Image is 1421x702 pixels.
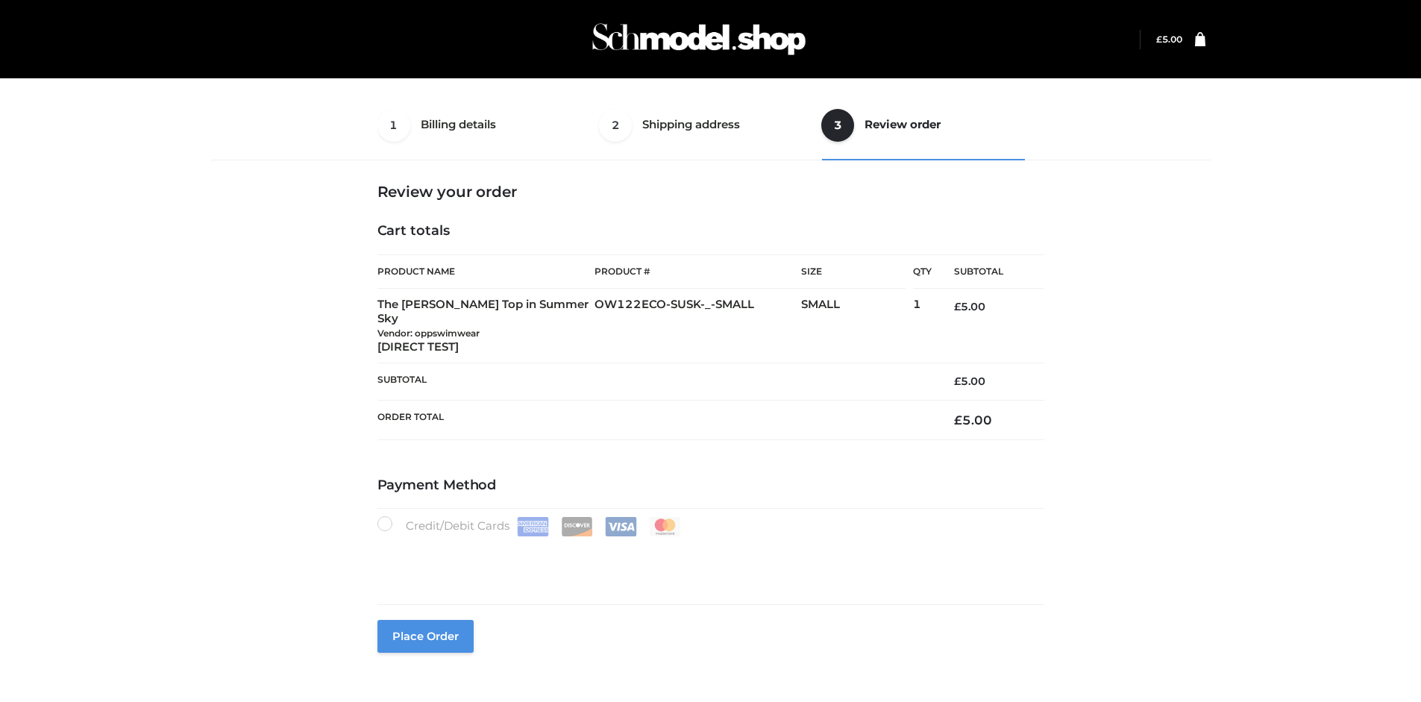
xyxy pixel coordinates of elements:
td: 1 [913,289,932,363]
th: Subtotal [932,255,1044,289]
span: £ [954,300,961,313]
label: Credit/Debit Cards [377,516,683,536]
th: Qty [913,254,932,289]
img: Mastercard [649,517,681,536]
img: Discover [561,517,593,536]
a: £5.00 [1156,34,1182,45]
img: Amex [517,517,549,536]
bdi: 5.00 [1156,34,1182,45]
th: Subtotal [377,363,932,400]
h4: Payment Method [377,477,1044,494]
th: Product # [595,254,801,289]
th: Order Total [377,400,932,439]
h3: Review your order [377,183,1044,201]
span: £ [954,413,962,427]
h4: Cart totals [377,223,1044,239]
small: Vendor: oppswimwear [377,328,480,339]
bdi: 5.00 [954,300,985,313]
th: Product Name [377,254,595,289]
img: Schmodel Admin 964 [587,10,811,69]
iframe: Secure payment input frame [374,533,1041,588]
th: Size [801,255,906,289]
td: The [PERSON_NAME] Top in Summer Sky [DIRECT TEST] [377,289,595,363]
button: Place order [377,620,474,653]
bdi: 5.00 [954,374,985,388]
td: OW122ECO-SUSK-_-SMALL [595,289,801,363]
span: £ [954,374,961,388]
td: SMALL [801,289,913,363]
span: £ [1156,34,1162,45]
bdi: 5.00 [954,413,992,427]
img: Visa [605,517,637,536]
